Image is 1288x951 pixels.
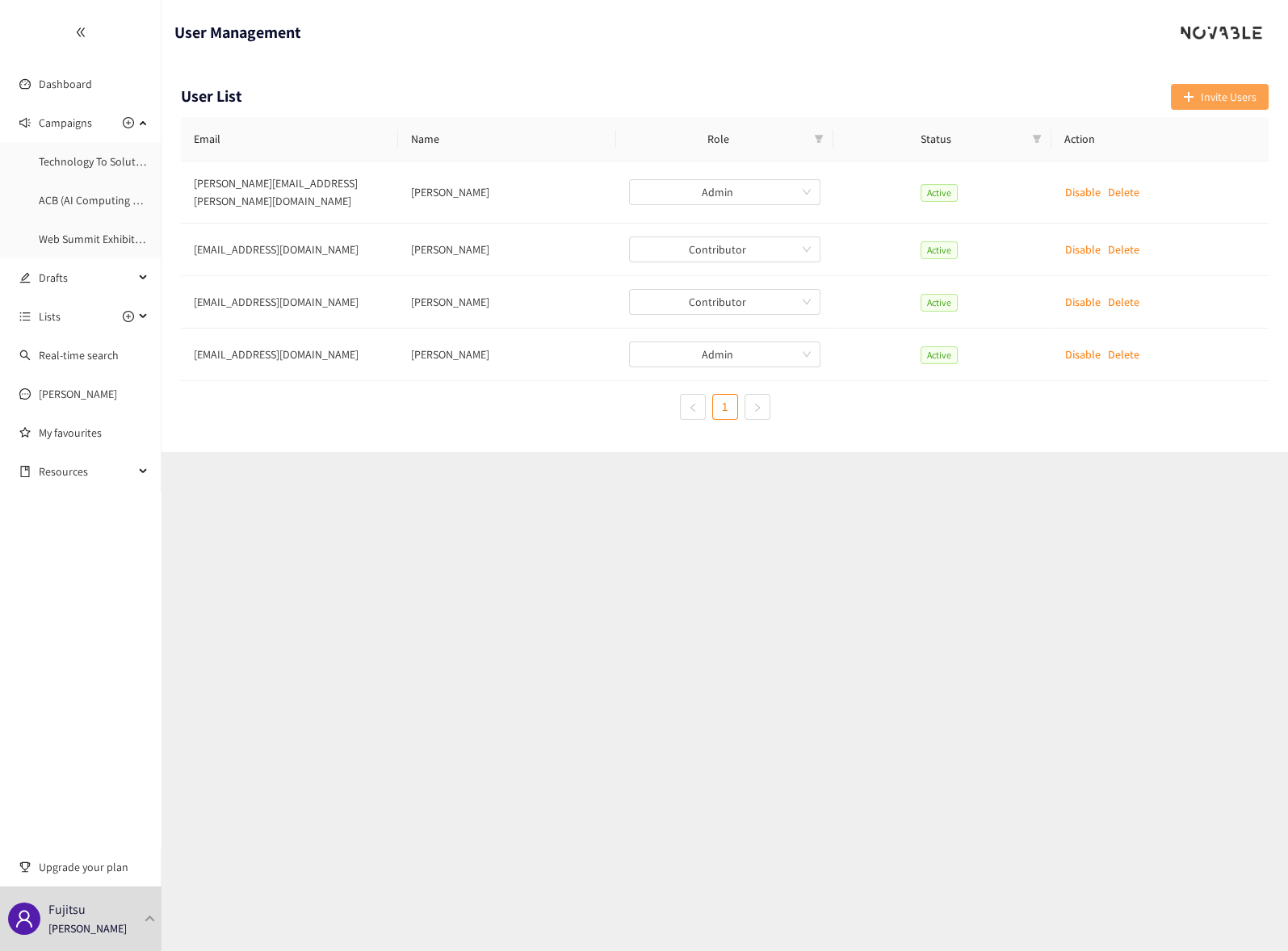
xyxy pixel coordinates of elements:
[712,394,738,420] li: 1
[19,272,31,283] span: edit
[48,920,127,937] p: [PERSON_NAME]
[39,417,149,449] a: My favourites
[1201,88,1257,106] span: Invite Users
[753,403,762,413] span: right
[1108,237,1139,262] button: Delete
[1051,117,1269,161] th: Action
[921,346,958,364] span: Active
[123,117,134,128] span: plus-circle
[39,851,149,883] span: Upgrade your plan
[39,107,92,139] span: Campaigns
[398,329,615,381] td: Zachary Rainey
[39,77,92,91] a: Dashboard
[48,899,86,920] p: Fujitsu
[181,276,398,329] td: [EMAIL_ADDRESS][DOMAIN_NAME]
[680,394,706,420] button: left
[398,276,615,329] td: Yuki Nishida
[39,154,287,169] a: Technology To Solution-Delivery-Partner Companies
[745,394,770,420] button: right
[398,161,615,224] td: Dominic Mikulin
[921,241,958,259] span: Active
[1108,289,1139,315] button: Delete
[19,466,31,477] span: book
[181,117,398,161] th: Email
[1065,241,1101,258] p: Disable
[181,161,398,224] td: [PERSON_NAME][EMAIL_ADDRESS][PERSON_NAME][DOMAIN_NAME]
[713,395,737,419] a: 1
[1207,873,1288,951] iframe: Chat Widget
[629,130,808,148] span: Role
[1171,84,1269,110] button: plusInvite Users
[1108,346,1139,363] p: Delete
[680,394,706,420] li: Previous Page
[1065,179,1101,205] button: Disable
[1065,237,1101,262] button: Disable
[1065,293,1101,311] p: Disable
[1108,293,1139,311] p: Delete
[19,861,31,873] span: trophy
[181,84,242,109] h1: User List
[1108,179,1139,205] button: Delete
[39,300,61,333] span: Lists
[181,224,398,276] td: [EMAIL_ADDRESS][DOMAIN_NAME]
[39,262,134,294] span: Drafts
[811,127,827,151] span: filter
[1108,241,1139,258] p: Delete
[19,117,31,128] span: sound
[639,342,811,367] span: Admin
[1065,183,1101,201] p: Disable
[1029,127,1045,151] span: filter
[15,909,34,928] span: user
[1065,346,1101,363] p: Disable
[846,130,1025,148] span: Status
[745,394,770,420] li: Next Page
[398,224,615,276] td: Jin Jiang
[814,134,824,144] span: filter
[1108,183,1139,201] p: Delete
[123,311,134,322] span: plus-circle
[181,329,398,381] td: [EMAIL_ADDRESS][DOMAIN_NAME]
[639,290,811,314] span: Contributor
[39,232,150,246] a: Web Summit Exhibitors
[1108,341,1139,367] button: Delete
[19,311,31,322] span: unordered-list
[39,193,168,207] a: ACB (AI Computing Broker)
[921,294,958,312] span: Active
[75,27,86,38] span: double-left
[1183,91,1194,104] span: plus
[639,180,811,204] span: Admin
[39,387,117,401] a: [PERSON_NAME]
[1065,289,1101,315] button: Disable
[639,237,811,262] span: Contributor
[398,117,615,161] th: Name
[921,184,958,202] span: Active
[39,455,134,488] span: Resources
[688,403,698,413] span: left
[1065,341,1101,367] button: Disable
[1032,134,1042,144] span: filter
[39,348,119,362] a: Real-time search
